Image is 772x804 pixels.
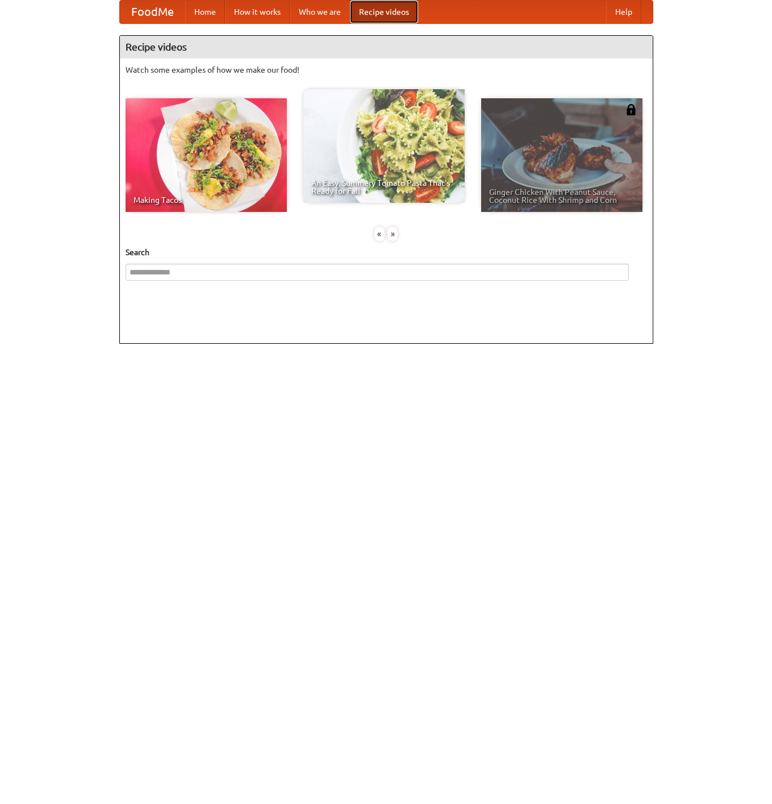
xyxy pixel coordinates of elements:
h5: Search [126,247,647,258]
a: Home [185,1,225,23]
a: An Easy, Summery Tomato Pasta That's Ready for Fall [303,89,465,203]
span: Making Tacos [133,196,279,204]
a: Making Tacos [126,98,287,212]
div: » [387,227,398,241]
span: An Easy, Summery Tomato Pasta That's Ready for Fall [311,179,457,195]
a: Help [606,1,641,23]
a: FoodMe [120,1,185,23]
a: Recipe videos [350,1,418,23]
div: « [374,227,385,241]
h4: Recipe videos [120,36,653,59]
img: 483408.png [625,104,637,115]
a: Who we are [290,1,350,23]
p: Watch some examples of how we make our food! [126,64,647,76]
a: How it works [225,1,290,23]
